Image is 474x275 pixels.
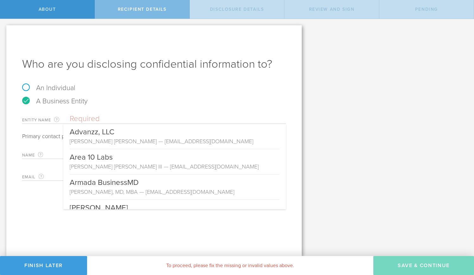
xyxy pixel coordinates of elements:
span: Review and sign [309,7,355,12]
label: Name [22,151,70,159]
input: Required [70,114,286,124]
span: About [39,7,56,12]
div: Armada BusinessMD [PERSON_NAME], MD, MBA — [EMAIL_ADDRESS][DOMAIN_NAME] [63,174,286,199]
span: Recipient details [118,7,167,12]
div: [PERSON_NAME] [PERSON_NAME] III — [EMAIL_ADDRESS][DOMAIN_NAME] [70,162,280,171]
p: Primary contact person that will sign the Nondisclosure Agreement [22,133,286,140]
h1: Who are you disclosing confidential information to? [22,57,286,72]
label: An Individual [22,84,75,92]
div: Advanzz, LLC [70,124,280,137]
div: [PERSON_NAME], MD, MBA — [EMAIL_ADDRESS][DOMAIN_NAME] [70,188,280,196]
div: Advanzz, LLC [PERSON_NAME] [PERSON_NAME] — [EMAIL_ADDRESS][DOMAIN_NAME] [63,124,286,149]
span: Disclosure details [210,7,264,12]
div: [PERSON_NAME] [PERSON_NAME] — [EMAIL_ADDRESS][DOMAIN_NAME] [70,137,280,145]
div: Armada BusinessMD [70,174,280,188]
div: Area 10 Labs [70,149,280,162]
label: A Business Entity [22,97,88,105]
label: Email [22,173,70,180]
iframe: Chat Widget [332,2,474,256]
button: Save & Continue [373,256,474,275]
label: Entity Name [22,116,70,124]
div: To proceed, please fix the missing or invalid values above. [87,256,373,275]
div: [PERSON_NAME] [70,199,280,213]
div: Area 10 Labs [PERSON_NAME] [PERSON_NAME] III — [EMAIL_ADDRESS][DOMAIN_NAME] [63,149,286,174]
div: [PERSON_NAME] [PERSON_NAME] — [EMAIL_ADDRESS][DOMAIN_NAME] [63,199,286,225]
